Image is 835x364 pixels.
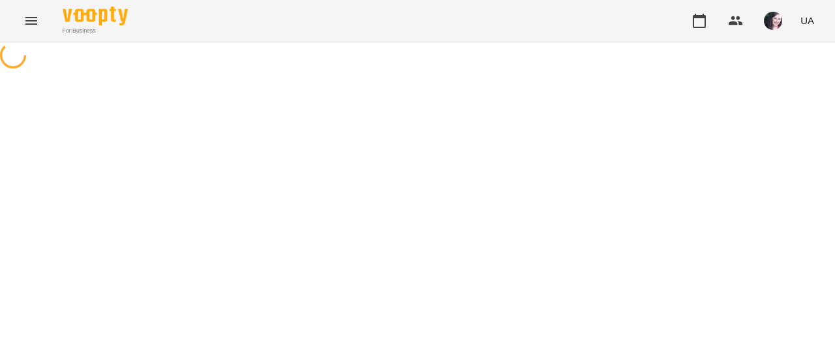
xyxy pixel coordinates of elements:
span: UA [800,14,814,27]
button: UA [795,8,819,33]
img: Voopty Logo [63,7,128,25]
button: Menu [16,5,47,36]
span: For Business [63,27,128,35]
img: 2806701817c5ecc41609d986f83e462c.jpeg [764,12,782,30]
